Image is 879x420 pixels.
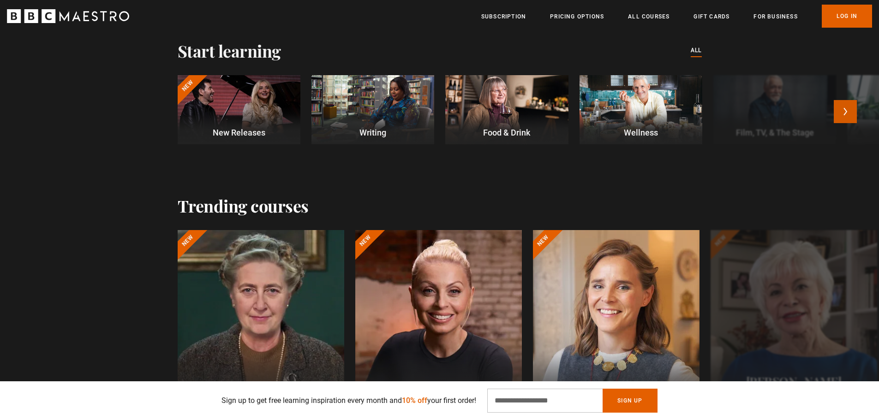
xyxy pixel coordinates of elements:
[178,75,300,144] a: New New Releases
[550,12,604,21] a: Pricing Options
[713,126,836,139] p: Film, TV, & The Stage
[311,126,434,139] p: Writing
[580,126,702,139] p: Wellness
[178,196,309,215] h2: Trending courses
[822,5,872,28] a: Log In
[722,374,866,389] h2: [PERSON_NAME]
[402,396,427,405] span: 10% off
[481,12,526,21] a: Subscription
[713,75,836,144] a: Film, TV, & The Stage
[311,75,434,144] a: Writing
[445,75,568,144] a: Food & Drink
[445,126,568,139] p: Food & Drink
[221,395,476,406] p: Sign up to get free learning inspiration every month and your first order!
[603,389,657,413] button: Sign Up
[753,12,797,21] a: For business
[177,126,300,139] p: New Releases
[628,12,670,21] a: All Courses
[7,9,129,23] svg: BBC Maestro
[691,46,702,56] a: All
[178,41,281,60] h2: Start learning
[481,5,872,28] nav: Primary
[580,75,702,144] a: Wellness
[694,12,730,21] a: Gift Cards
